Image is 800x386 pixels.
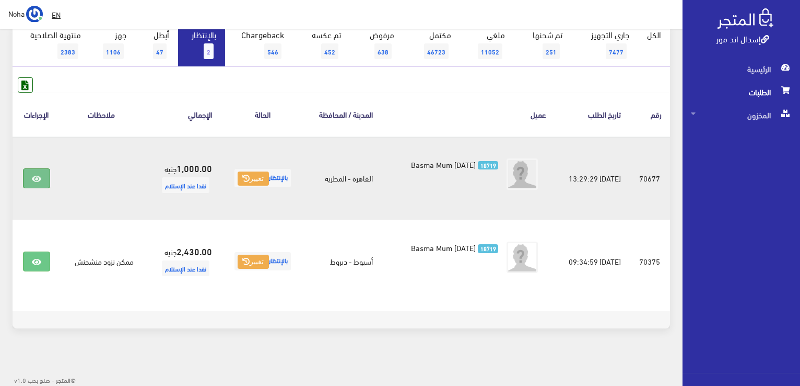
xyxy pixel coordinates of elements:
a: الطلبات [683,81,800,104]
th: تاريخ الطلب [555,93,629,136]
img: avatar.png [507,242,538,273]
span: Noha [8,7,25,20]
a: إسدال اند مور [716,31,769,46]
th: رقم [629,93,670,136]
span: نقدا عند الإستلام [162,260,209,276]
span: 452 [321,43,338,59]
strong: 2,430.00 [177,244,212,258]
span: 2 [204,43,214,59]
span: 18719 [478,244,498,253]
td: [DATE] 09:34:59 [555,220,629,303]
a: مرفوض638 [350,24,403,66]
th: المدينة / المحافظة [305,93,381,136]
span: 11052 [478,43,502,59]
a: Chargeback546 [225,24,293,66]
span: Basma Mum [DATE] [411,157,476,172]
td: 70677 [629,137,670,220]
a: ملغي11052 [460,24,514,66]
td: 70375 [629,220,670,303]
th: اﻹجمالي [142,93,220,136]
span: 46723 [424,43,449,59]
span: 251 [543,43,560,59]
td: [DATE] 13:29:29 [555,137,629,220]
a: EN [48,5,65,24]
button: تغيير [238,172,268,186]
th: الإجراءات [13,93,60,136]
span: المخزون [691,104,792,127]
span: 2383 [57,43,78,59]
a: بالإنتظار2 [178,24,225,66]
th: عميل [381,93,555,136]
span: نقدا عند الإستلام [162,177,209,193]
strong: 1,000.00 [177,161,212,175]
a: تم عكسه452 [293,24,350,66]
a: تم شحنها251 [514,24,571,66]
a: منتهية الصلاحية2383 [13,24,90,66]
th: ملاحظات [60,93,142,136]
span: 1106 [103,43,124,59]
a: ... Noha [8,5,43,22]
span: بالإنتظار [234,169,290,187]
a: مكتمل46723 [403,24,460,66]
button: تغيير [238,255,268,269]
th: الحالة [220,93,304,136]
td: جنيه [142,220,220,303]
span: 18719 [478,161,498,170]
u: EN [52,8,61,21]
td: أسيوط - ديروط [305,220,381,303]
a: المخزون [683,104,800,127]
a: 18719 Basma Mum [DATE] [398,242,498,253]
span: 47 [153,43,167,59]
img: avatar.png [507,158,538,190]
span: الطلبات [691,81,792,104]
a: الرئيسية [683,58,800,81]
td: جنيه [142,137,220,220]
strong: المتجر [56,375,70,384]
img: . [717,8,773,29]
a: 18719 Basma Mum [DATE] [398,158,498,170]
img: ... [26,6,43,22]
span: 7477 [606,43,627,59]
span: Basma Mum [DATE] [411,240,476,255]
span: 638 [374,43,392,59]
span: 546 [264,43,281,59]
td: ممكن نزود منشحنش [60,220,142,303]
span: الرئيسية [691,58,792,81]
a: أبطل47 [135,24,178,66]
span: بالإنتظار [234,252,290,270]
a: جاري التجهيز7477 [571,24,639,66]
a: الكل [638,24,670,46]
a: جهز1106 [90,24,135,66]
td: القاهرة - المطريه [305,137,381,220]
span: - صنع بحب v1.0 [14,374,54,385]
